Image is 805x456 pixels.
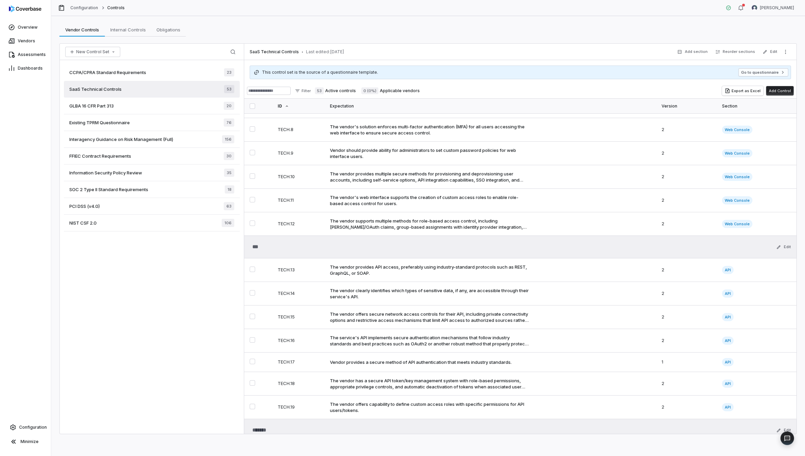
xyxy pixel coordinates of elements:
[274,118,326,142] td: TECH.8
[250,220,255,226] button: Select TECH.12 control
[69,86,122,92] span: SaaS Technical Controls
[64,64,240,81] a: CCPA/CPRA Standard Requirements23
[224,169,234,177] span: 35
[250,173,255,179] button: Select TECH.10 control
[18,38,35,44] span: Vendors
[274,212,326,236] td: TECH.12
[18,52,46,57] span: Assessments
[69,203,100,209] span: PCI DSS (v4.0)
[722,173,752,181] span: Web Console
[774,241,793,253] button: Edit
[250,126,255,132] button: Select TECH.8 control
[64,98,240,114] a: GLBA 16 CFR Part 31320
[330,334,530,347] div: The service's API implements secure authentication mechanisms that follow industry standards and ...
[657,282,718,305] td: 2
[3,435,48,448] button: Minimize
[330,194,530,206] div: The vendor's web interface supports the creation of custom access roles to enable role-based acce...
[9,5,41,12] img: Coverbase logo
[250,49,299,55] span: SaaS Technical Controls
[722,380,734,388] span: API
[64,148,240,165] a: FFIEC Contract Requirements30
[107,5,125,11] span: Controls
[760,5,794,11] span: [PERSON_NAME]
[315,87,324,94] span: 53
[1,48,50,61] a: Assessments
[657,258,718,282] td: 2
[722,86,763,96] button: Export as Excel
[657,305,718,329] td: 2
[330,124,530,136] div: The vendor's solution enforces multi-factor authentication (MFA) for all users accessing the web ...
[274,305,326,329] td: TECH.15
[722,337,734,345] span: API
[274,396,326,419] td: TECH.19
[69,220,97,226] span: NIST CSF 2.0
[69,69,146,75] span: CCPA/CPRA Standard Requirements
[274,189,326,212] td: TECH.11
[250,404,255,409] button: Select TECH.19 control
[761,46,779,58] button: Edit
[675,46,710,58] button: Add section
[250,314,255,319] button: Select TECH.15 control
[330,171,530,183] div: The vendor provides multiple secure methods for provisioning and deprovisioning user accounts, in...
[225,185,234,194] span: 18
[657,118,718,142] td: 2
[18,66,43,71] span: Dashboards
[722,358,734,366] span: API
[657,165,718,189] td: 2
[292,87,314,95] button: Filter
[64,81,240,98] a: SaaS Technical Controls53
[361,87,420,94] label: Applicable vendors
[774,424,793,437] button: Edit
[722,99,791,113] div: Section
[19,425,47,430] span: Configuration
[1,35,50,47] a: Vendors
[20,439,39,444] span: Minimize
[262,70,378,75] span: This control set is the source of a questionnaire template.
[278,99,322,113] div: ID
[748,3,798,13] button: Chris Morgan avatar[PERSON_NAME]
[69,119,130,126] span: Existing TPRM Questionnaire
[657,396,718,419] td: 2
[64,215,240,231] a: NIST CSF 2.0106
[274,258,326,282] td: TECH.13
[250,359,255,364] button: Select TECH.17 control
[722,403,734,411] span: API
[330,287,530,300] div: The vendor clearly identifies which types of sensitive data, if any, are accessible through their...
[69,186,148,193] span: SOC 2 Type II Standard Requirements
[224,152,234,160] span: 30
[330,264,530,276] div: The vendor provides API access, preferably using industry-standard protocols such as REST, GraphQ...
[713,46,757,58] button: Reorder sections
[722,196,752,204] span: Web Console
[250,150,255,155] button: Select TECH.9 control
[752,5,757,11] img: Chris Morgan avatar
[662,99,714,113] div: Version
[306,49,344,55] span: Last edited: [DATE]
[224,68,234,76] span: 23
[657,372,718,396] td: 2
[302,49,303,54] span: •
[222,135,234,143] span: 156
[250,290,255,296] button: Select TECH.14 control
[274,372,326,396] td: TECH.18
[657,189,718,212] td: 2
[224,118,234,127] span: 76
[657,212,718,236] td: 2
[361,87,378,94] span: 0 (0%)
[330,218,530,230] div: The vendor supports multiple methods for role-based access control, including [PERSON_NAME]/OAuth...
[250,197,255,202] button: Select TECH.11 control
[330,147,530,159] div: Vendor should provide ability for administrators to set custom password policies for web interfac...
[108,25,149,34] span: Internal Controls
[274,282,326,305] td: TECH.14
[224,202,234,210] span: 63
[1,62,50,74] a: Dashboards
[315,87,356,94] label: Active controls
[330,359,512,365] div: Vendor provides a secure method of API authentication that meets industry standards.
[3,421,48,433] a: Configuration
[330,311,530,323] div: The vendor offers secure network access controls for their API, including private connectivity op...
[69,103,114,109] span: GLBA 16 CFR Part 313
[722,126,752,134] span: Web Console
[722,149,752,157] span: Web Console
[722,266,734,274] span: API
[766,86,794,96] button: Add Control
[722,220,752,228] span: Web Console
